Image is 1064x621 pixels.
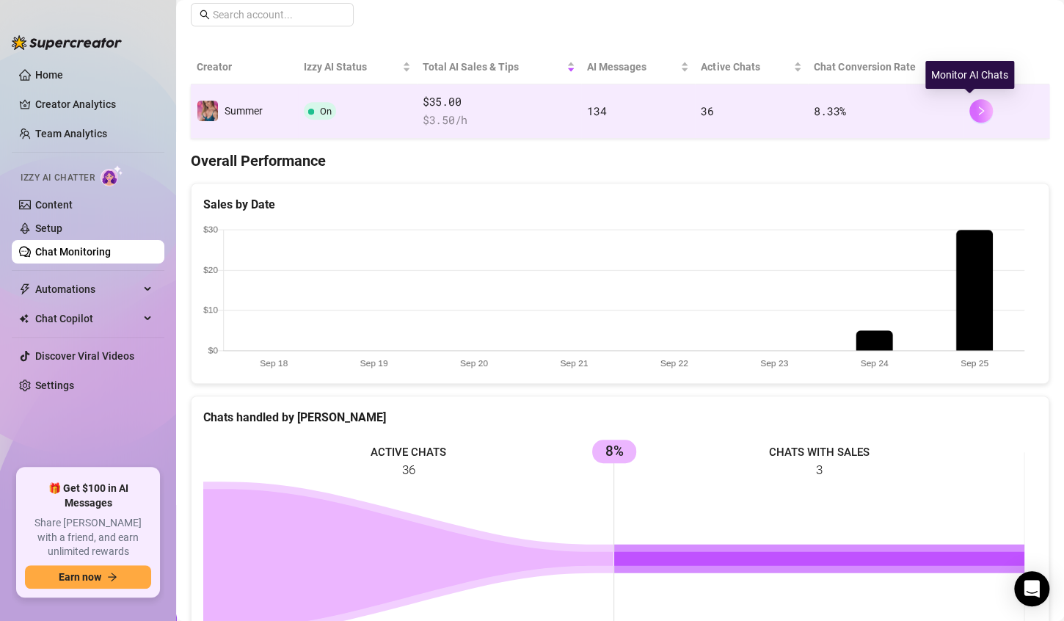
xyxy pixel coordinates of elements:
a: Home [35,69,63,81]
th: Chat Conversion Rate [808,50,963,84]
th: Creator [191,50,298,84]
div: Sales by Date [203,195,1037,214]
span: arrow-right [107,572,117,582]
div: Monitor AI Chats [925,61,1014,89]
th: Total AI Sales & Tips [417,50,581,84]
span: Share [PERSON_NAME] with a friend, and earn unlimited rewards [25,516,151,559]
span: AI Messages [587,59,677,75]
th: Active Chats [695,50,808,84]
h4: Overall Performance [191,150,1049,171]
span: right [976,106,986,116]
a: Setup [35,222,62,234]
span: Izzy AI Chatter [21,171,95,185]
span: Summer [225,105,263,117]
a: Content [35,199,73,211]
span: 36 [701,103,713,118]
span: Automations [35,277,139,301]
a: Team Analytics [35,128,107,139]
th: Izzy AI Status [298,50,417,84]
img: Summer [197,101,218,121]
div: Chats handled by [PERSON_NAME] [203,408,1037,426]
div: Open Intercom Messenger [1014,571,1049,606]
span: On [320,106,332,117]
a: Settings [35,379,74,391]
button: right [969,99,993,123]
span: thunderbolt [19,283,31,295]
span: 🎁 Get $100 in AI Messages [25,482,151,510]
span: 8.33 % [814,103,846,118]
img: logo-BBDzfeDw.svg [12,35,122,50]
input: Search account... [213,7,345,23]
th: AI Messages [581,50,695,84]
span: Earn now [59,571,101,583]
img: AI Chatter [101,165,123,186]
span: $ 3.50 /h [423,112,575,129]
a: Chat Monitoring [35,246,111,258]
span: Izzy AI Status [304,59,399,75]
span: search [200,10,210,20]
span: Total AI Sales & Tips [423,59,564,75]
a: Creator Analytics [35,92,153,116]
span: 134 [587,103,606,118]
img: Chat Copilot [19,313,29,324]
a: Discover Viral Videos [35,350,134,362]
span: Active Chats [701,59,790,75]
span: Chat Copilot [35,307,139,330]
span: $35.00 [423,93,575,111]
button: Earn nowarrow-right [25,565,151,589]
